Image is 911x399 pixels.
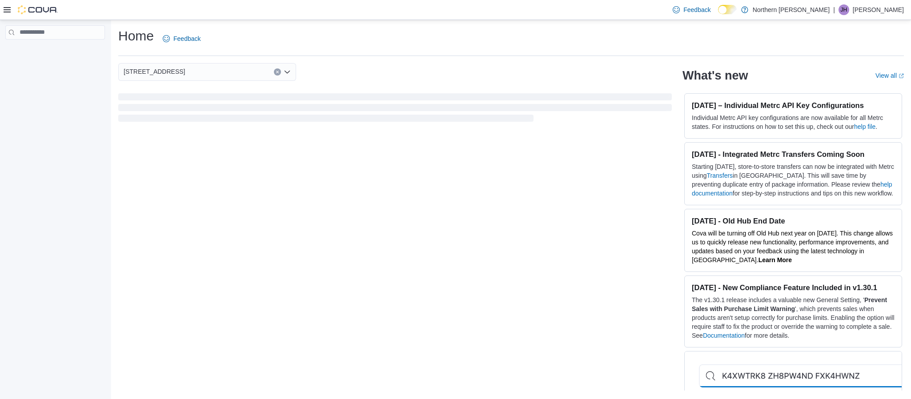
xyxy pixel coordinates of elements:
[284,68,291,76] button: Open list of options
[692,113,895,131] p: Individual Metrc API key configurations are now available for all Metrc states. For instructions ...
[692,296,887,312] strong: Prevent Sales with Purchase Limit Warning
[833,4,835,15] p: |
[753,4,830,15] p: Northern [PERSON_NAME]
[854,123,875,130] a: help file
[718,5,737,14] input: Dark Mode
[683,5,710,14] span: Feedback
[118,27,154,45] h1: Home
[692,181,892,197] a: help documentation
[682,68,748,83] h2: What's new
[839,4,849,15] div: Jana Hamilton
[5,41,105,63] nav: Complex example
[692,230,893,263] span: Cova will be turning off Old Hub next year on [DATE]. This change allows us to quickly release ne...
[159,30,204,48] a: Feedback
[692,283,895,292] h3: [DATE] - New Compliance Feature Included in v1.30.1
[841,4,847,15] span: JH
[875,72,904,79] a: View allExternal link
[18,5,58,14] img: Cova
[692,216,895,225] h3: [DATE] - Old Hub End Date
[703,332,745,339] a: Documentation
[274,68,281,76] button: Clear input
[124,66,185,77] span: [STREET_ADDRESS]
[692,101,895,110] h3: [DATE] – Individual Metrc API Key Configurations
[706,172,733,179] a: Transfers
[899,73,904,79] svg: External link
[692,162,895,198] p: Starting [DATE], store-to-store transfers can now be integrated with Metrc using in [GEOGRAPHIC_D...
[718,14,718,15] span: Dark Mode
[118,95,672,124] span: Loading
[692,150,895,159] h3: [DATE] - Integrated Metrc Transfers Coming Soon
[692,295,895,340] p: The v1.30.1 release includes a valuable new General Setting, ' ', which prevents sales when produ...
[853,4,904,15] p: [PERSON_NAME]
[669,1,714,19] a: Feedback
[758,256,792,263] a: Learn More
[173,34,201,43] span: Feedback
